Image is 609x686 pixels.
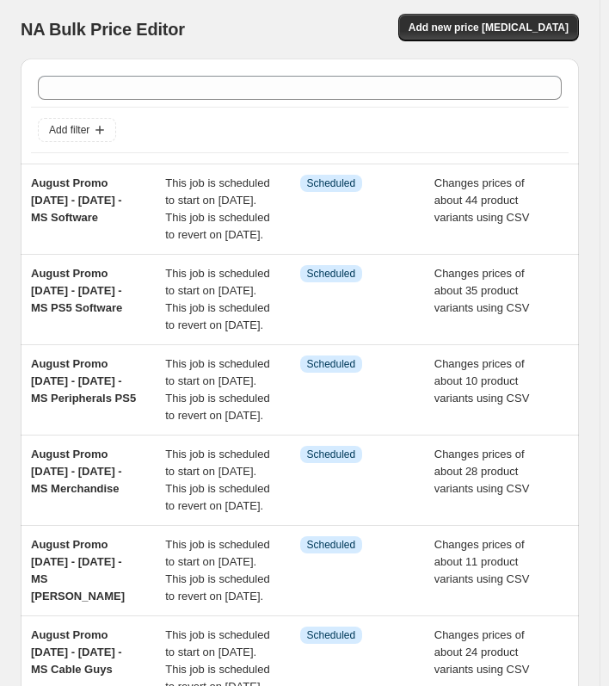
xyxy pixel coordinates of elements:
[31,357,136,405] span: August Promo [DATE] - [DATE] - MS Peripherals PS5
[434,267,530,314] span: Changes prices of about 35 product variants using CSV
[31,176,122,224] span: August Promo [DATE] - [DATE] - MS Software
[165,176,269,241] span: This job is scheduled to start on [DATE]. This job is scheduled to revert on [DATE].
[307,448,356,461] span: Scheduled
[31,448,122,495] span: August Promo [DATE] - [DATE] - MS Merchandise
[434,448,530,495] span: Changes prices of about 28 product variants using CSV
[307,628,356,642] span: Scheduled
[31,267,122,314] span: August Promo [DATE] - [DATE] - MS PS5 Software
[434,357,530,405] span: Changes prices of about 10 product variants using CSV
[307,176,356,190] span: Scheduled
[165,267,269,331] span: This job is scheduled to start on [DATE]. This job is scheduled to revert on [DATE].
[31,538,125,603] span: August Promo [DATE] - [DATE] - MS [PERSON_NAME]
[307,267,356,281] span: Scheduled
[165,448,269,512] span: This job is scheduled to start on [DATE]. This job is scheduled to revert on [DATE].
[434,538,530,585] span: Changes prices of about 11 product variants using CSV
[49,123,89,137] span: Add filter
[434,176,530,224] span: Changes prices of about 44 product variants using CSV
[165,357,269,422] span: This job is scheduled to start on [DATE]. This job is scheduled to revert on [DATE].
[307,357,356,371] span: Scheduled
[409,21,569,34] span: Add new price [MEDICAL_DATA]
[165,538,269,603] span: This job is scheduled to start on [DATE]. This job is scheduled to revert on [DATE].
[31,628,122,676] span: August Promo [DATE] - [DATE] - MS Cable Guys
[398,14,579,41] button: Add new price [MEDICAL_DATA]
[21,20,185,39] span: NA Bulk Price Editor
[434,628,530,676] span: Changes prices of about 24 product variants using CSV
[307,538,356,552] span: Scheduled
[38,118,116,142] button: Add filter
